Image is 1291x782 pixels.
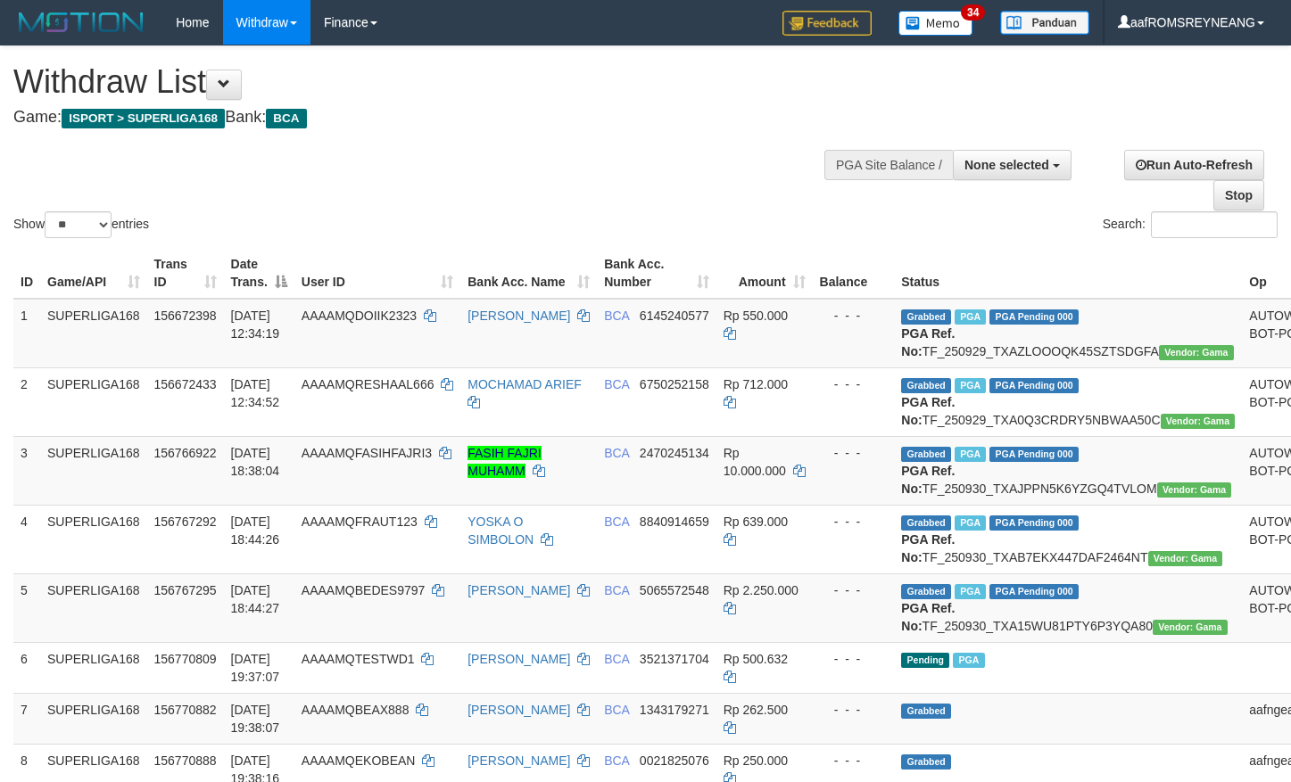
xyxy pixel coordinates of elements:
a: MOCHAMAD ARIEF [468,377,582,391]
span: Marked by aafsoycanthlai [955,515,986,531]
td: 3 [13,436,40,505]
button: None selected [953,150,1072,180]
span: 34 [961,4,985,21]
th: Date Trans.: activate to sort column descending [224,248,294,299]
th: Balance [813,248,895,299]
span: Rp 250.000 [724,753,788,768]
div: - - - [820,650,888,668]
span: 156770809 [154,652,217,666]
span: Rp 10.000.000 [724,446,786,478]
td: 1 [13,299,40,368]
a: [PERSON_NAME] [468,703,570,717]
span: [DATE] 12:34:52 [231,377,280,409]
span: Copy 2470245134 to clipboard [640,446,709,460]
img: panduan.png [1000,11,1089,35]
td: TF_250930_TXAJPPN5K6YZGQ4TVLOM [894,436,1242,505]
th: ID [13,248,40,299]
div: - - - [820,513,888,531]
span: Vendor URL: https://trx31.1velocity.biz [1157,482,1232,498]
a: [PERSON_NAME] [468,309,570,323]
span: Grabbed [901,754,951,770]
span: Copy 0021825076 to clipboard [640,753,709,768]
td: TF_250930_TXAB7EKX447DAF2464NT [894,505,1242,573]
div: - - - [820,375,888,393]
div: - - - [820,307,888,325]
span: Grabbed [901,309,951,325]
td: TF_250930_TXA15WU81PTY6P3YQA80 [894,573,1242,642]
a: Run Auto-Refresh [1124,150,1264,180]
a: FASIH FAJRI MUHAMM [468,446,541,478]
span: 156672398 [154,309,217,323]
div: - - - [820,752,888,770]
span: BCA [604,583,629,597]
b: PGA Ref. No: [901,464,955,496]
span: [DATE] 12:34:19 [231,309,280,341]
span: PGA Pending [989,515,1079,531]
label: Show entries [13,211,149,238]
span: Copy 5065572548 to clipboard [640,583,709,597]
span: Grabbed [901,378,951,393]
span: Grabbed [901,584,951,599]
span: BCA [266,109,306,128]
span: PGA Pending [989,584,1079,599]
span: BCA [604,753,629,768]
span: BCA [604,446,629,460]
span: Rp 262.500 [724,703,788,717]
th: Game/API: activate to sort column ascending [40,248,147,299]
span: AAAAMQBEDES9797 [302,583,426,597]
span: AAAAMQBEAX888 [302,703,410,717]
span: AAAAMQRESHAAL666 [302,377,434,391]
select: Showentries [45,211,112,238]
span: AAAAMQFASIHFAJRI3 [302,446,432,460]
span: AAAAMQTESTWD1 [302,652,415,666]
td: SUPERLIGA168 [40,573,147,642]
span: Rp 639.000 [724,514,788,529]
td: SUPERLIGA168 [40,642,147,693]
span: BCA [604,309,629,323]
span: PGA Pending [989,309,1079,325]
b: PGA Ref. No: [901,601,955,633]
a: YOSKA O SIMBOLON [468,514,534,547]
span: Marked by aafsoycanthlai [955,309,986,325]
td: 6 [13,642,40,693]
th: User ID: activate to sort column ascending [294,248,460,299]
span: Rp 2.250.000 [724,583,799,597]
div: - - - [820,581,888,599]
td: SUPERLIGA168 [40,367,147,436]
span: AAAAMQEKOBEAN [302,753,416,768]
b: PGA Ref. No: [901,532,955,564]
td: 5 [13,573,40,642]
td: TF_250929_TXAZLOOOQK45SZTSDGFA [894,299,1242,368]
span: BCA [604,703,629,717]
h1: Withdraw List [13,64,843,100]
span: PGA Pending [989,378,1079,393]
td: 7 [13,693,40,744]
td: SUPERLIGA168 [40,505,147,573]
img: Feedback.jpg [782,11,872,36]
td: 2 [13,367,40,436]
span: Copy 6750252158 to clipboard [640,377,709,391]
span: Vendor URL: https://trx31.1velocity.biz [1161,414,1236,429]
span: AAAAMQDOIIK2323 [302,309,417,323]
span: 156766922 [154,446,217,460]
th: Amount: activate to sort column ascending [716,248,813,299]
input: Search: [1151,211,1278,238]
a: [PERSON_NAME] [468,583,570,597]
span: ISPORT > SUPERLIGA168 [62,109,225,128]
b: PGA Ref. No: [901,395,955,427]
span: [DATE] 18:44:26 [231,514,280,547]
td: SUPERLIGA168 [40,299,147,368]
span: None selected [964,158,1049,172]
h4: Game: Bank: [13,109,843,127]
b: PGA Ref. No: [901,326,955,358]
span: Vendor URL: https://trx31.1velocity.biz [1148,551,1223,566]
span: Vendor URL: https://trx31.1velocity.biz [1153,620,1228,635]
span: Grabbed [901,447,951,462]
span: Marked by aafsoycanthlai [955,584,986,599]
span: Copy 3521371704 to clipboard [640,652,709,666]
span: Rp 550.000 [724,309,788,323]
span: Copy 8840914659 to clipboard [640,514,709,529]
div: - - - [820,444,888,462]
span: 156767295 [154,583,217,597]
span: Pending [901,653,949,668]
